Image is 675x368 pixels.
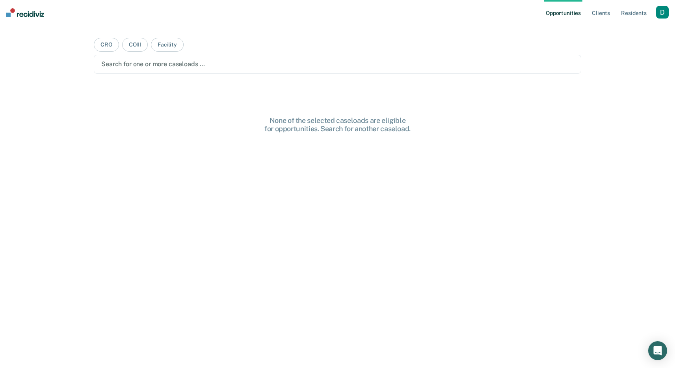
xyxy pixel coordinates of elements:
[151,38,184,52] button: Facility
[6,8,44,17] img: Recidiviz
[648,341,667,360] div: Open Intercom Messenger
[94,38,119,52] button: CRO
[122,38,148,52] button: COIII
[212,116,464,133] div: None of the selected caseloads are eligible for opportunities. Search for another caseload.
